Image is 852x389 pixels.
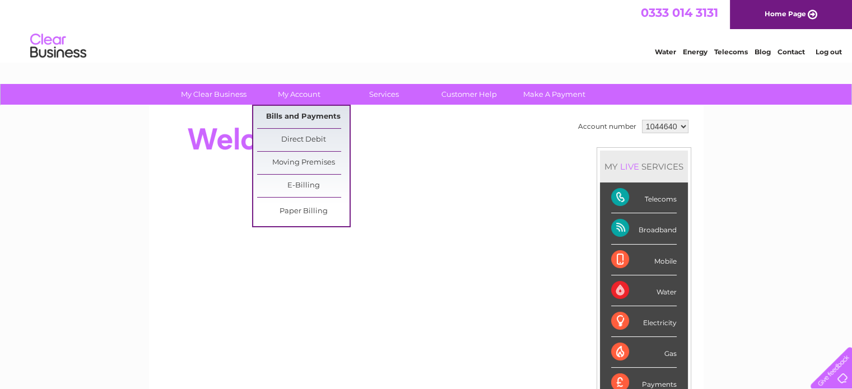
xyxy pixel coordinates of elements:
a: Telecoms [714,48,748,56]
a: Paper Billing [257,200,350,223]
a: Customer Help [423,84,515,105]
div: Telecoms [611,182,677,213]
a: E-Billing [257,175,350,197]
div: Clear Business is a trading name of Verastar Limited (registered in [GEOGRAPHIC_DATA] No. 3667643... [162,6,691,54]
div: Broadband [611,213,677,244]
a: Services [338,84,430,105]
div: Mobile [611,245,677,275]
a: Water [655,48,676,56]
a: Make A Payment [508,84,600,105]
a: Bills and Payments [257,106,350,128]
a: Contact [777,48,805,56]
a: My Account [253,84,345,105]
a: Energy [683,48,707,56]
a: Moving Premises [257,152,350,174]
div: MY SERVICES [600,151,688,182]
a: My Clear Business [167,84,260,105]
a: 0333 014 3131 [641,6,718,20]
a: Blog [755,48,771,56]
div: Water [611,275,677,306]
td: Account number [575,117,639,136]
a: Direct Debit [257,129,350,151]
div: Electricity [611,306,677,337]
a: Log out [815,48,841,56]
div: LIVE [618,161,641,172]
img: logo.png [30,29,87,63]
div: Gas [611,337,677,368]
